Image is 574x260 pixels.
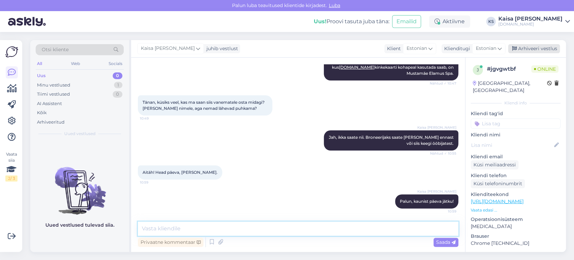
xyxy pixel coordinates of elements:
p: Chrome [TECHNICAL_ID] [471,240,561,247]
div: Küsi meiliaadressi [471,160,519,169]
div: Arhiveeritud [37,119,65,126]
div: Tiimi vestlused [37,91,70,98]
input: Lisa nimi [471,141,553,149]
span: Uued vestlused [64,131,95,137]
div: AI Assistent [37,100,62,107]
span: 10:49 [140,116,165,121]
button: Emailid [392,15,421,28]
div: Web [70,59,81,68]
span: Estonian [476,45,496,52]
span: Kaisa [PERSON_NAME] [417,189,456,194]
div: All [36,59,43,68]
div: Vaata siia [5,151,17,182]
span: Aitäh! Head päeva, [PERSON_NAME]. [143,170,218,175]
p: Vaata edasi ... [471,207,561,213]
span: Luba [327,2,342,8]
span: Tänan, küsiks veel, kas ma saan siis vanematele osta midagi? [PERSON_NAME] nimele, aga nemad lähe... [143,100,266,111]
span: Nähtud ✓ 10:47 [430,81,456,86]
div: juhib vestlust [204,45,238,52]
span: 10:59 [140,180,165,185]
a: [URL][DOMAIN_NAME] [471,198,524,204]
div: 1 [114,82,122,89]
span: Kaisa [PERSON_NAME] [417,125,456,130]
p: Klienditeekond [471,191,561,198]
div: 0 [113,91,122,98]
div: Uus [37,72,46,79]
div: Proovi tasuta juba täna: [314,18,389,26]
span: Otsi kliente [42,46,69,53]
div: Privaatne kommentaar [138,238,203,247]
div: # jgvgwtbf [487,65,531,73]
span: Kaisa [PERSON_NAME] [141,45,195,52]
span: Palun, kaunist päeva jätku! [400,199,454,204]
p: Kliendi email [471,153,561,160]
a: [DOMAIN_NAME] [339,65,375,70]
div: Kaisa [PERSON_NAME] [498,16,563,22]
b: Uus! [314,18,327,25]
p: Kliendi telefon [471,172,561,179]
img: Askly Logo [5,45,18,58]
div: Socials [107,59,124,68]
div: Arhiveeri vestlus [508,44,560,53]
span: Jah, ikka saate nii. Broneerijaks saate [PERSON_NAME] ennast või siis keegi ööbijatest. [329,135,455,146]
div: Aktiivne [429,15,470,28]
div: Klienditugi [442,45,470,52]
div: Kliendi info [471,100,561,106]
div: Kõik [37,109,47,116]
p: Brauser [471,233,561,240]
div: [DOMAIN_NAME] [498,22,563,27]
p: [MEDICAL_DATA] [471,223,561,230]
span: j [477,67,479,72]
span: Online [531,65,559,73]
a: Kaisa [PERSON_NAME][DOMAIN_NAME] [498,16,570,27]
span: 10:59 [431,209,456,214]
span: Saada [436,239,456,245]
span: Nähtud ✓ 10:55 [430,151,456,156]
p: Operatsioonisüsteem [471,216,561,223]
div: Klient [384,45,401,52]
input: Lisa tag [471,119,561,129]
p: Kliendi nimi [471,131,561,138]
div: Minu vestlused [37,82,70,89]
p: Uued vestlused tulevad siia. [45,222,114,229]
img: No chats [30,155,129,216]
div: 0 [113,72,122,79]
div: Küsi telefoninumbrit [471,179,525,188]
div: KS [486,17,496,26]
p: Kliendi tag'id [471,110,561,117]
div: [GEOGRAPHIC_DATA], [GEOGRAPHIC_DATA] [473,80,547,94]
span: Estonian [407,45,427,52]
div: 2 / 3 [5,175,17,182]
